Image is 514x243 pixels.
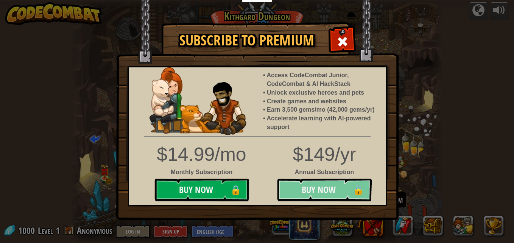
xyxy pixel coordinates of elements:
img: anya-and-nando-pet.webp [150,67,246,135]
div: Annual Subscription [123,168,391,177]
button: Buy Now🔒 [277,179,372,201]
button: Buy Now🔒 [154,179,249,201]
li: Unlock exclusive heroes and pets [267,89,378,97]
li: Access CodeCombat Junior, CodeCombat & AI HackStack [267,71,378,89]
div: $14.99/mo [151,141,252,168]
li: Create games and websites [267,97,378,106]
div: Monthly Subscription [151,168,252,177]
li: Accelerate learning with AI-powered support [267,114,378,132]
li: Earn 3,500 gems/mo (42,000 gems/yr) [267,106,378,114]
div: $149/yr [123,141,391,168]
h1: Subscribe to Premium [169,33,324,48]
